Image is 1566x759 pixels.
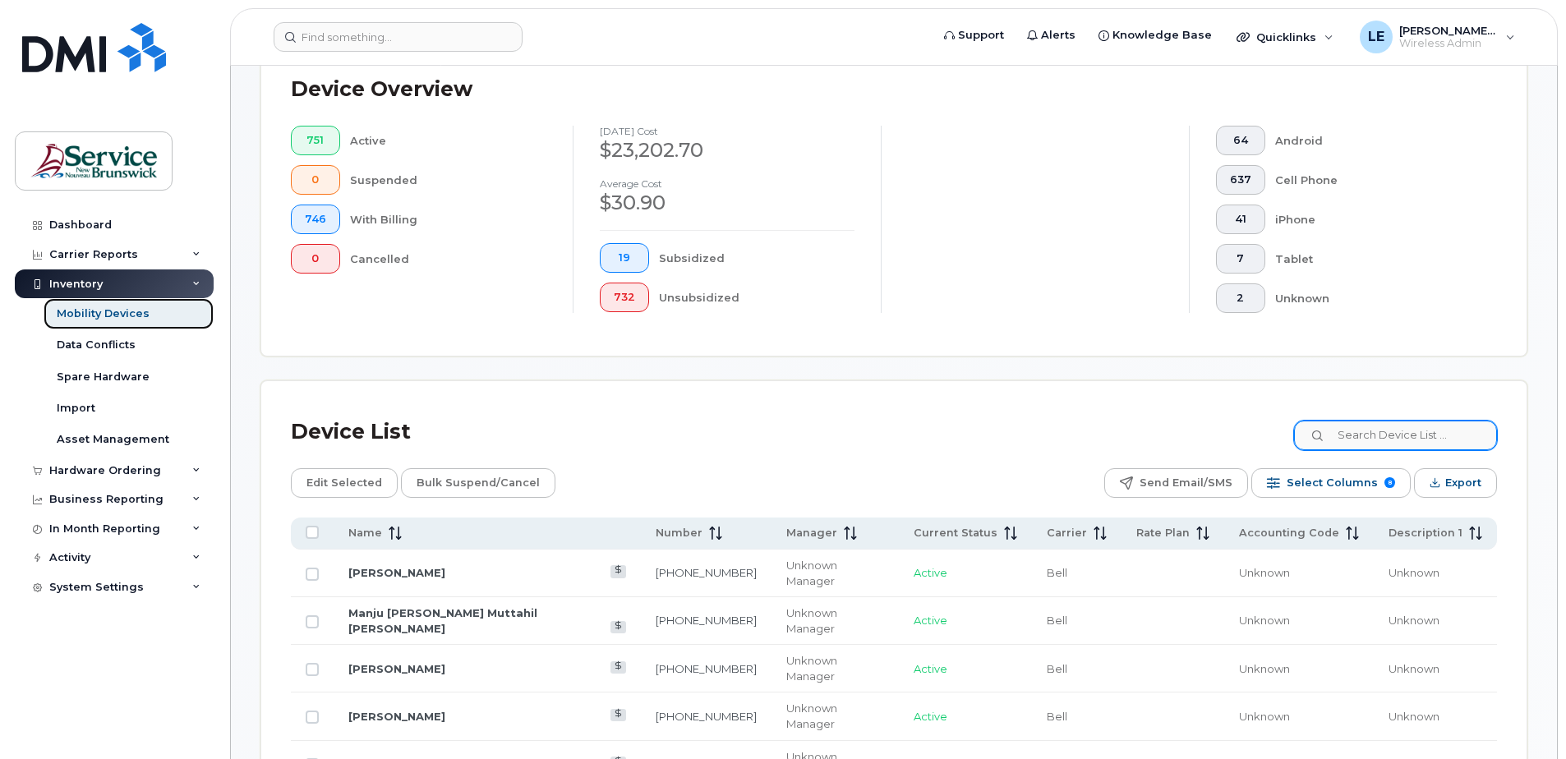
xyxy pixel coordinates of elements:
span: Unknown [1389,614,1439,627]
span: Active [914,614,947,627]
span: Active [914,662,947,675]
div: Device List [291,411,411,453]
span: Quicklinks [1256,30,1316,44]
div: Unsubsidized [659,283,855,312]
button: Edit Selected [291,468,398,498]
div: Unknown Manager [786,558,884,588]
span: Carrier [1047,526,1087,540]
span: Bell [1047,614,1067,627]
span: Knowledge Base [1112,27,1212,44]
button: Bulk Suspend/Cancel [401,468,555,498]
button: 41 [1216,205,1265,234]
div: $23,202.70 [600,136,854,164]
div: Tablet [1275,244,1472,274]
span: Support [958,27,1004,44]
div: $30.90 [600,189,854,217]
div: Device Overview [291,68,472,111]
button: 0 [291,165,340,195]
button: Send Email/SMS [1104,468,1248,498]
a: View Last Bill [610,661,626,674]
div: Subsidized [659,243,855,273]
div: Cancelled [350,244,547,274]
div: Lofstrom, Erin (SD/DS) [1348,21,1527,53]
span: Unknown [1239,662,1290,675]
span: 751 [305,134,326,147]
span: 8 [1384,477,1395,488]
a: Alerts [1016,19,1087,52]
span: Unknown [1389,566,1439,579]
button: 0 [291,244,340,274]
span: Description 1 [1389,526,1462,540]
button: 2 [1216,283,1265,313]
button: 751 [291,126,340,155]
span: Current Status [914,526,997,540]
span: Manager [786,526,837,540]
a: View Last Bill [610,621,626,633]
span: 2 [1230,292,1251,305]
span: 19 [614,251,635,264]
span: Bell [1047,710,1067,723]
a: [PHONE_NUMBER] [656,566,757,579]
button: 7 [1216,244,1265,274]
div: Suspended [350,165,547,195]
button: Select Columns 8 [1251,468,1411,498]
span: Accounting Code [1239,526,1339,540]
span: Select Columns [1287,471,1378,495]
span: 64 [1230,134,1251,147]
span: 637 [1230,173,1251,186]
div: Active [350,126,547,155]
span: Active [914,710,947,723]
a: View Last Bill [610,709,626,721]
span: Active [914,566,947,579]
a: [PERSON_NAME] [348,566,445,579]
div: Unknown Manager [786,653,884,683]
span: Unknown [1389,710,1439,723]
a: [PERSON_NAME] [348,710,445,723]
button: Export [1414,468,1497,498]
a: [PERSON_NAME] [348,662,445,675]
span: 41 [1230,213,1251,226]
button: 19 [600,243,649,273]
div: With Billing [350,205,547,234]
div: Android [1275,126,1472,155]
span: Unknown [1239,614,1290,627]
span: Send Email/SMS [1140,471,1232,495]
span: [PERSON_NAME] (SD/DS) [1399,24,1498,37]
div: Cell Phone [1275,165,1472,195]
span: Number [656,526,702,540]
button: 732 [600,283,649,312]
span: LE [1368,27,1384,47]
span: Rate Plan [1136,526,1190,540]
a: [PHONE_NUMBER] [656,710,757,723]
div: Quicklinks [1225,21,1345,53]
div: Unknown Manager [786,605,884,636]
span: Wireless Admin [1399,37,1498,50]
span: 7 [1230,252,1251,265]
h4: Average cost [600,178,854,189]
span: 0 [305,252,326,265]
span: Unknown [1239,566,1290,579]
button: 637 [1216,165,1265,195]
span: Unknown [1239,710,1290,723]
input: Search Device List ... [1294,421,1497,450]
span: Bell [1047,566,1067,579]
span: 0 [305,173,326,186]
a: Knowledge Base [1087,19,1223,52]
span: 746 [305,213,326,226]
input: Find something... [274,22,523,52]
span: Alerts [1041,27,1075,44]
span: 732 [614,291,635,304]
span: Bulk Suspend/Cancel [417,471,540,495]
span: Export [1445,471,1481,495]
span: Unknown [1389,662,1439,675]
span: Bell [1047,662,1067,675]
h4: [DATE] cost [600,126,854,136]
div: iPhone [1275,205,1472,234]
span: Edit Selected [306,471,382,495]
a: [PHONE_NUMBER] [656,662,757,675]
button: 64 [1216,126,1265,155]
a: [PHONE_NUMBER] [656,614,757,627]
div: Unknown [1275,283,1472,313]
span: Name [348,526,382,540]
a: Support [933,19,1016,52]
